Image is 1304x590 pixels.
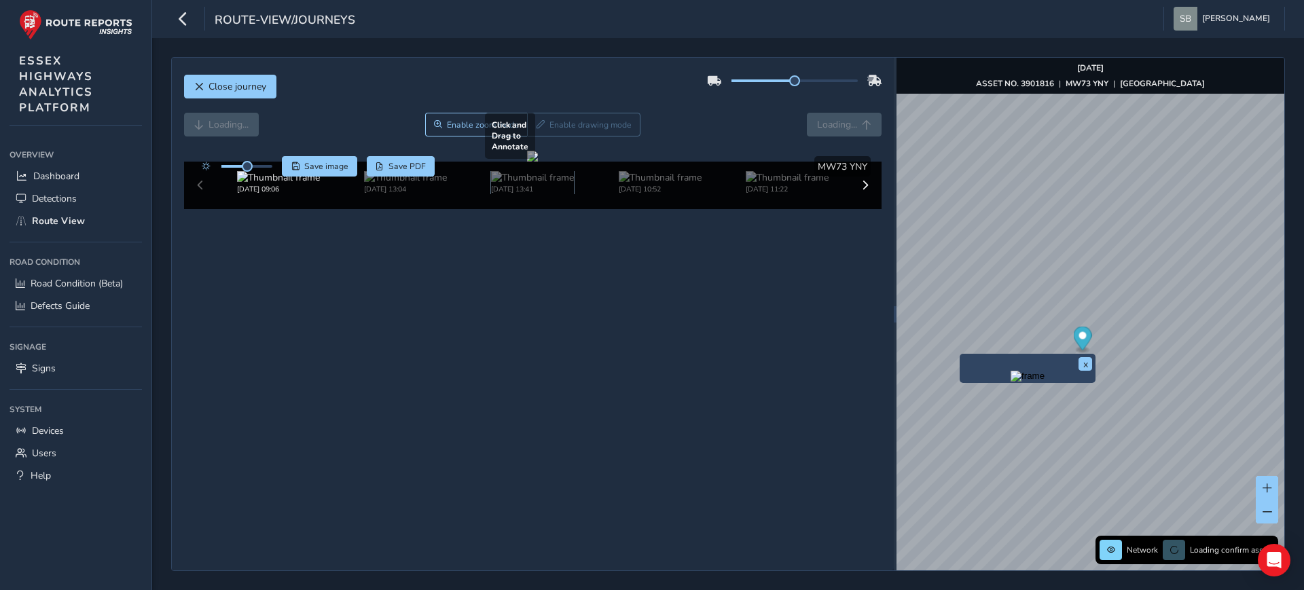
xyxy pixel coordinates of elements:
div: System [10,399,142,420]
div: Road Condition [10,252,142,272]
div: [DATE] 11:22 [746,184,829,194]
span: Road Condition (Beta) [31,277,123,290]
span: Route View [32,215,85,227]
div: | | [976,78,1205,89]
span: MW73 YNY [818,160,867,173]
a: Road Condition (Beta) [10,272,142,295]
span: Signs [32,362,56,375]
a: Defects Guide [10,295,142,317]
button: x [1079,357,1092,371]
img: diamond-layout [1174,7,1197,31]
a: Devices [10,420,142,442]
span: Users [32,447,56,460]
a: Route View [10,210,142,232]
button: Save [282,156,357,177]
span: Detections [32,192,77,205]
span: ESSEX HIGHWAYS ANALYTICS PLATFORM [19,53,93,115]
a: Users [10,442,142,464]
div: [DATE] 09:06 [237,184,320,194]
a: Detections [10,187,142,210]
img: frame [1011,371,1045,382]
a: Dashboard [10,165,142,187]
div: Open Intercom Messenger [1258,544,1290,576]
img: Thumbnail frame [237,171,320,184]
span: [PERSON_NAME] [1202,7,1270,31]
span: Loading confirm assets [1190,545,1274,555]
span: Dashboard [33,170,79,183]
span: Close journey [209,80,266,93]
strong: [GEOGRAPHIC_DATA] [1120,78,1205,89]
button: PDF [367,156,435,177]
div: [DATE] 10:52 [619,184,702,194]
div: Signage [10,337,142,357]
div: [DATE] 13:41 [491,184,574,194]
span: Devices [32,424,64,437]
span: Save PDF [388,161,426,172]
img: Thumbnail frame [619,171,702,184]
button: [PERSON_NAME] [1174,7,1275,31]
strong: MW73 YNY [1066,78,1108,89]
div: Overview [10,145,142,165]
span: route-view/journeys [215,12,355,31]
button: Zoom [425,113,528,136]
span: Network [1127,545,1158,555]
span: Enable zoom mode [447,119,519,130]
span: Help [31,469,51,482]
span: Save image [304,161,348,172]
img: Thumbnail frame [491,171,574,184]
a: Help [10,464,142,487]
a: Signs [10,357,142,380]
img: Thumbnail frame [364,171,447,184]
strong: ASSET NO. 3901816 [976,78,1054,89]
div: Map marker [1073,327,1091,354]
button: Preview frame [963,371,1092,380]
img: rr logo [19,10,132,40]
img: Thumbnail frame [746,171,829,184]
strong: [DATE] [1077,62,1104,73]
div: [DATE] 13:04 [364,184,447,194]
button: Close journey [184,75,276,98]
span: Defects Guide [31,299,90,312]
